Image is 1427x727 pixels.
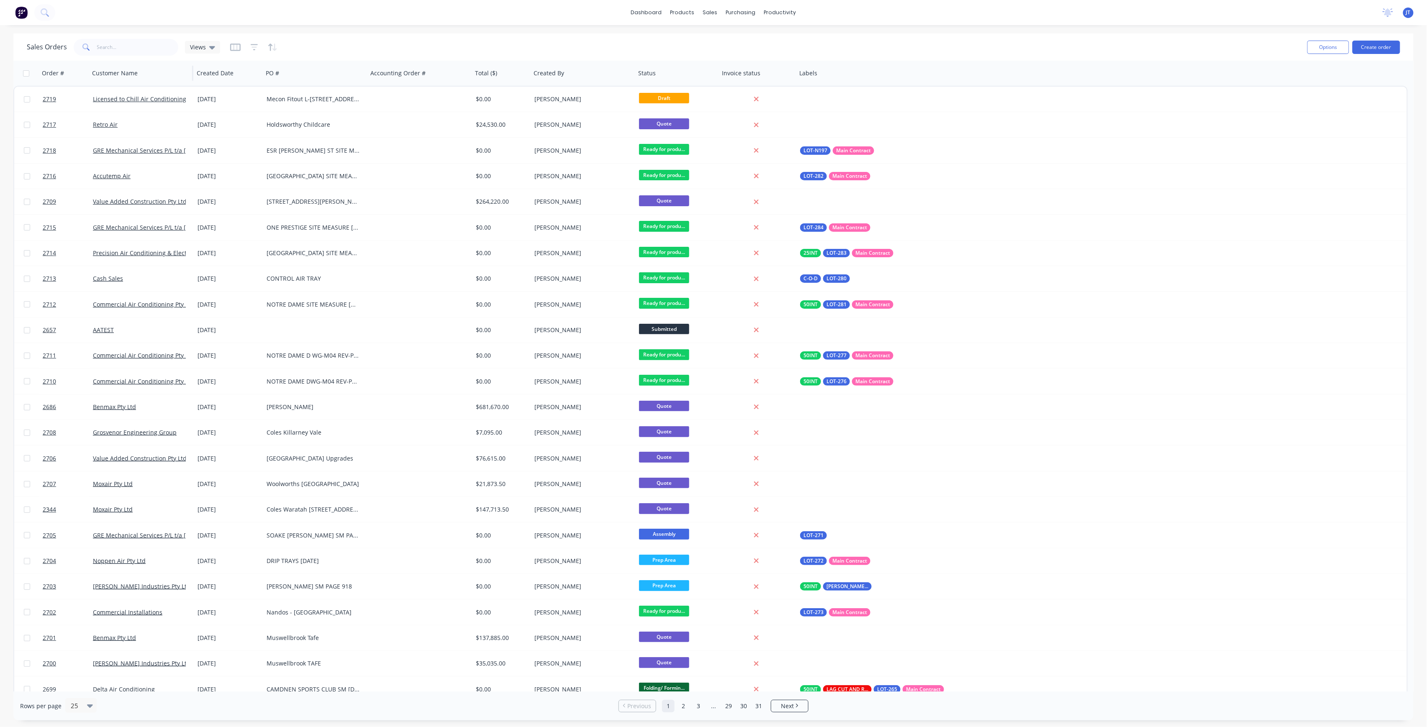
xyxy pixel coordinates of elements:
[476,326,525,334] div: $0.00
[198,146,260,155] div: [DATE]
[190,43,206,51] span: Views
[43,531,56,540] span: 2705
[534,403,627,411] div: [PERSON_NAME]
[267,249,359,257] div: [GEOGRAPHIC_DATA] SITE MEASURE [DATE]
[803,172,824,180] span: LOT-282
[803,608,824,617] span: LOT-273
[534,428,627,437] div: [PERSON_NAME]
[639,529,689,539] span: Assembly
[639,144,689,154] span: Ready for produ...
[43,274,56,283] span: 2713
[800,274,850,283] button: C-O-DLOT-280
[826,274,847,283] span: LOT-280
[93,659,190,667] a: [PERSON_NAME] Industries Pty Ltd
[198,326,260,334] div: [DATE]
[43,300,56,309] span: 2712
[800,249,893,257] button: 25INTLOT-283Main Contract
[803,249,818,257] span: 25INT
[198,608,260,617] div: [DATE]
[639,298,689,308] span: Ready for produ...
[534,634,627,642] div: [PERSON_NAME]
[43,369,93,394] a: 2710
[43,428,56,437] span: 2708
[799,69,817,77] div: Labels
[267,685,359,694] div: CAMDNEN SPORTS CLUB SM [DATE]
[639,401,689,411] span: Quote
[93,377,194,385] a: Commercial Air Conditioning Pty Ltd
[476,403,525,411] div: $681,670.00
[639,247,689,257] span: Ready for produ...
[476,685,525,694] div: $0.00
[832,172,867,180] span: Main Contract
[43,574,93,599] a: 2703
[476,608,525,617] div: $0.00
[534,557,627,565] div: [PERSON_NAME]
[43,172,56,180] span: 2716
[267,120,359,129] div: Holdsworthy Childcare
[198,659,260,668] div: [DATE]
[803,557,824,565] span: LOT-272
[534,505,627,514] div: [PERSON_NAME]
[93,428,177,436] a: Grosvenor Engineering Group
[855,300,890,309] span: Main Contract
[93,223,285,231] a: GRE Mechanical Services P/L t/a [PERSON_NAME] & [PERSON_NAME]
[666,6,699,19] div: products
[639,606,689,616] span: Ready for produ...
[639,170,689,180] span: Ready for produ...
[198,428,260,437] div: [DATE]
[198,172,260,180] div: [DATE]
[639,452,689,462] span: Quote
[826,377,847,386] span: LOT-276
[43,420,93,445] a: 2708
[476,557,525,565] div: $0.00
[639,580,689,591] span: Prep Area
[43,582,56,591] span: 2703
[198,249,260,257] div: [DATE]
[800,608,870,617] button: LOT-273Main Contract
[722,6,760,19] div: purchasing
[534,454,627,463] div: [PERSON_NAME]
[43,197,56,206] span: 2709
[476,197,525,206] div: $264,220.00
[639,657,689,668] span: Quote
[267,634,359,642] div: Muswellbrook Tafe
[662,700,675,712] a: Page 1 is your current page
[476,249,525,257] div: $0.00
[198,223,260,232] div: [DATE]
[826,582,868,591] span: [PERSON_NAME]-269
[627,6,666,19] a: dashboard
[15,6,28,19] img: Factory
[267,454,359,463] div: [GEOGRAPHIC_DATA] Upgrades
[198,351,260,360] div: [DATE]
[198,531,260,540] div: [DATE]
[93,351,194,359] a: Commercial Air Conditioning Pty Ltd
[198,300,260,309] div: [DATE]
[476,659,525,668] div: $35,035.00
[699,6,722,19] div: sales
[800,531,827,540] button: LOT-271
[639,426,689,437] span: Quote
[476,300,525,309] div: $0.00
[198,403,260,411] div: [DATE]
[267,172,359,180] div: [GEOGRAPHIC_DATA] SITE MEASURE [DATE]
[906,685,941,694] span: Main Contract
[43,557,56,565] span: 2704
[93,403,136,411] a: Benmax Pty Ltd
[43,120,56,129] span: 2717
[639,349,689,360] span: Ready for produ...
[93,146,285,154] a: GRE Mechanical Services P/L t/a [PERSON_NAME] & [PERSON_NAME]
[855,351,890,360] span: Main Contract
[43,608,56,617] span: 2702
[1353,41,1400,54] button: Create order
[43,317,93,343] a: 2657
[803,223,824,232] span: LOT-284
[803,582,818,591] span: 50INT
[534,249,627,257] div: [PERSON_NAME]
[803,300,818,309] span: 50INT
[43,600,93,625] a: 2702
[267,95,359,103] div: Mecon Fitout L-[STREET_ADDRESS][PERSON_NAME]
[534,480,627,488] div: [PERSON_NAME]
[639,272,689,283] span: Ready for produ...
[639,478,689,488] span: Quote
[197,69,234,77] div: Created Date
